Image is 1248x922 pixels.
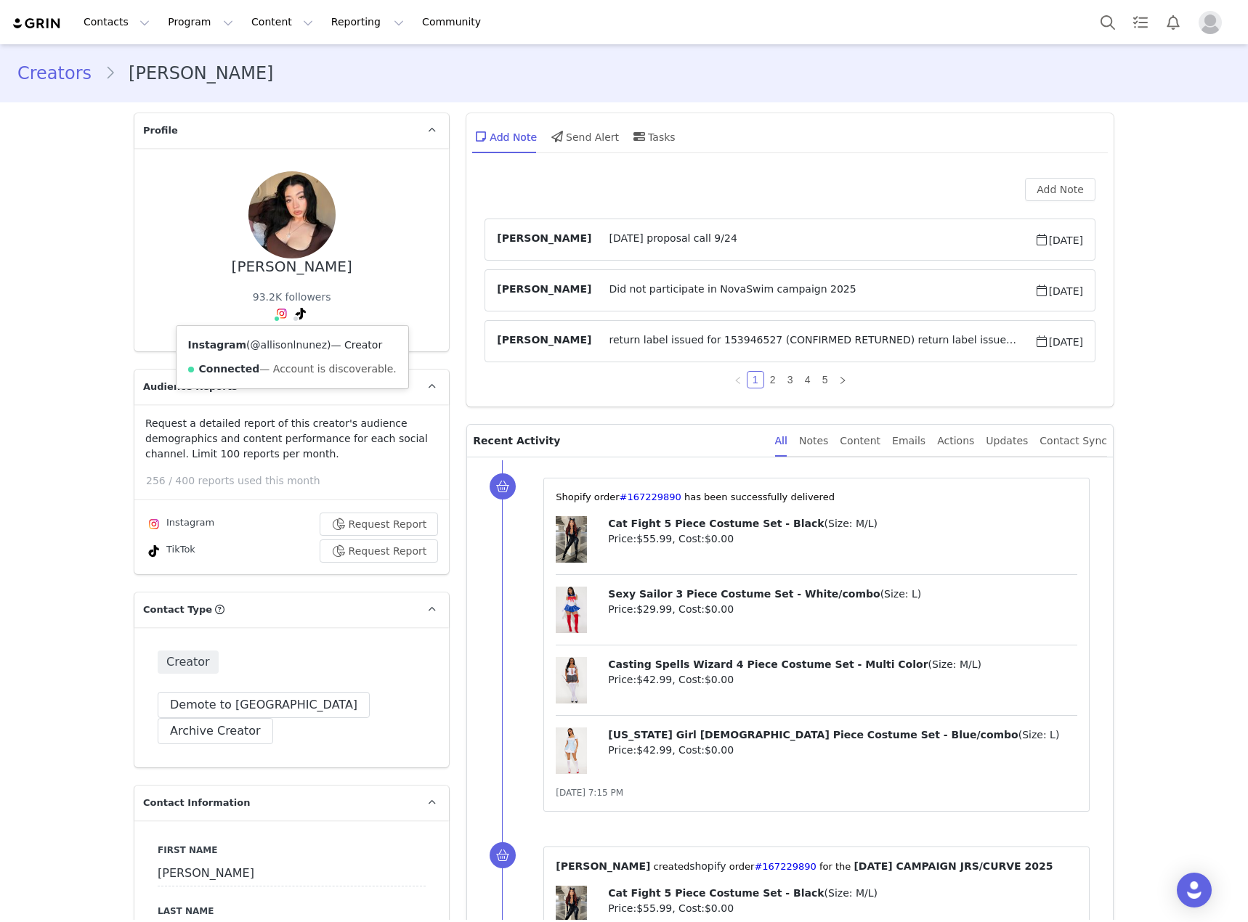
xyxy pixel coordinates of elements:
[854,860,1053,872] span: [DATE] CAMPAIGN JRS/CURVE 2025
[1177,873,1212,907] div: Open Intercom Messenger
[782,372,798,388] a: 3
[834,371,851,388] li: Next Page
[158,718,273,744] button: Archive Creator
[636,902,672,914] span: $55.99
[556,860,650,872] span: [PERSON_NAME]
[243,6,322,38] button: Content
[636,674,672,685] span: $42.99
[556,491,835,502] span: ⁨Shopify⁩ order⁨ ⁩ has been successfully delivered
[892,425,925,457] div: Emails
[75,6,158,38] button: Contacts
[1034,333,1083,350] span: [DATE]
[729,371,747,388] li: Previous Page
[608,729,1018,741] span: [US_STATE] Girl [DEMOGRAPHIC_DATA] Piece Costume Set - Blue/combo
[6,6,495,41] p: Hey [PERSON_NAME], Your proposal has been accepted! We're so excited to have you be apart of the ...
[143,123,178,138] span: Profile
[608,657,1077,672] p: ( )
[473,425,763,457] p: Recent Activity
[1034,282,1083,299] span: [DATE]
[608,518,824,529] span: Cat Fight 5 Piece Costume Set - Black
[12,17,62,30] img: grin logo
[1040,425,1107,457] div: Contact Sync
[413,6,496,38] a: Community
[828,518,874,529] span: Size: M/L
[884,588,917,600] span: Size: L
[246,339,331,351] span: ( )
[608,658,928,670] span: Casting Spells Wizard 4 Piece Costume Set - Multi Color
[1190,11,1236,34] button: Profile
[838,376,847,385] i: icon: right
[608,887,824,899] span: Cat Fight 5 Piece Costume Set - Black
[608,602,1077,617] p: Price: , Cost:
[253,290,331,305] div: 93.2K followers
[251,339,327,351] a: @allisonlnunez
[158,905,426,918] label: Last Name
[148,518,160,530] img: instagram.svg
[608,516,1077,531] p: ( )
[705,674,734,685] span: $0.00
[705,902,734,914] span: $0.00
[548,119,619,154] div: Send Alert
[320,513,439,536] button: Request Report
[17,60,105,86] a: Creators
[232,258,352,275] div: [PERSON_NAME]
[705,744,734,756] span: $0.00
[986,425,1028,457] div: Updates
[608,727,1077,743] p: ( )
[817,371,834,388] li: 5
[705,603,734,615] span: $0.00
[764,371,782,388] li: 2
[556,859,1077,874] p: ⁨ ⁩ created⁨ ⁩⁨⁩ order⁨ ⁩ for the ⁨ ⁩
[636,603,672,615] span: $29.99
[158,692,370,718] button: Demote to [GEOGRAPHIC_DATA]
[6,6,495,17] p: [DATE] proposal call 9/24
[158,844,426,857] label: First Name
[608,672,1077,688] p: Price: , Cost:
[145,542,195,560] div: TikTok
[159,6,242,38] button: Program
[747,371,764,388] li: 1
[320,539,439,563] button: Request Report
[1034,231,1083,248] span: [DATE]
[556,788,623,798] span: [DATE] 7:15 PM
[188,339,247,351] strong: Instagram
[608,588,880,600] span: Sexy Sailor 3 Piece Costume Set - White/combo
[1157,6,1189,38] button: Notifications
[636,744,672,756] span: $42.99
[754,861,816,872] a: #167229890
[705,533,734,544] span: $0.00
[199,363,260,375] strong: Connected
[828,887,874,899] span: Size: M/L
[799,425,828,457] div: Notes
[259,363,396,375] span: — Account is discoverable.
[1022,729,1055,741] span: Size: L
[472,119,537,154] div: Add Note
[276,308,288,319] img: instagram.svg
[248,171,336,258] img: fd2d7c54-0590-469c-ab95-1addacf95b76.jpg
[591,333,1034,350] span: return label issued for 153946527 (CONFIRMED RETURNED) return label issued for #156800348⁩
[331,339,383,351] span: — Creator
[775,425,787,457] div: All
[608,587,1077,602] p: ( )
[1199,11,1222,34] img: placeholder-profile.jpg
[608,531,1077,547] p: Price: , Cost:
[497,231,591,248] span: [PERSON_NAME]
[747,372,763,388] a: 1
[619,491,681,502] a: #167229890
[817,372,833,388] a: 5
[145,515,214,533] div: Instagram
[765,372,781,388] a: 2
[608,886,1077,901] p: ( )
[591,231,1034,248] span: [DATE] proposal call 9/24
[734,376,742,385] i: icon: left
[840,425,880,457] div: Content
[932,658,978,670] span: Size: M/L
[689,860,726,872] span: shopify
[1125,6,1156,38] a: Tasks
[143,796,250,810] span: Contact Information
[143,603,212,617] span: Contact Type
[323,6,413,38] button: Reporting
[497,333,591,350] span: [PERSON_NAME]
[158,650,219,674] span: Creator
